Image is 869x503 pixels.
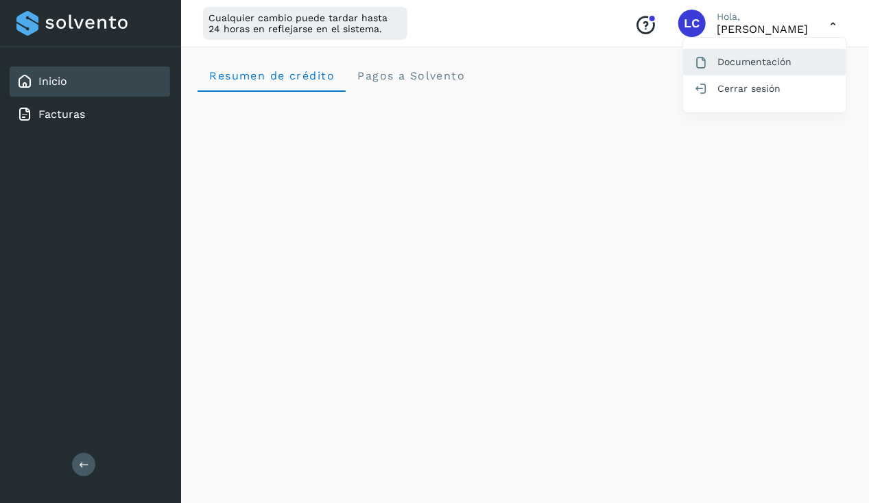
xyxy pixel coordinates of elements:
[38,75,67,88] a: Inicio
[10,66,170,97] div: Inicio
[38,108,85,121] a: Facturas
[683,75,846,101] div: Cerrar sesión
[683,49,846,75] div: Documentación
[10,99,170,130] div: Facturas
